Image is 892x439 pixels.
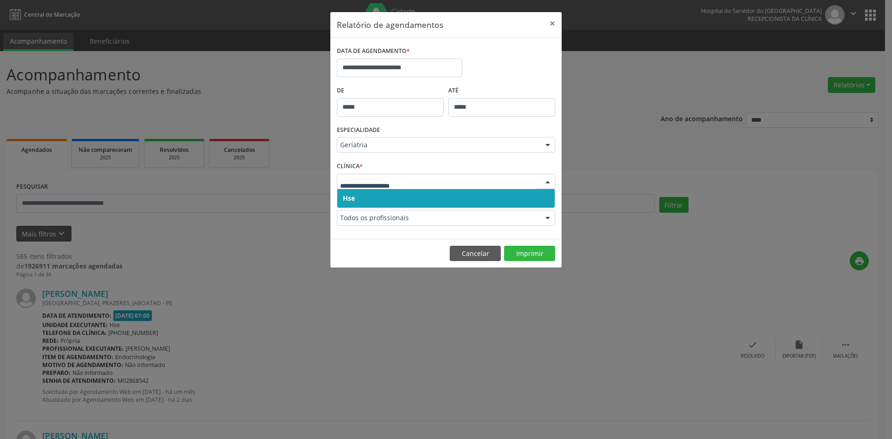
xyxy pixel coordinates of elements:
[504,246,555,262] button: Imprimir
[340,140,536,150] span: Geriatria
[543,12,562,35] button: Close
[448,84,555,98] label: ATÉ
[337,19,443,31] h5: Relatório de agendamentos
[337,44,410,59] label: DATA DE AGENDAMENTO
[337,159,363,174] label: CLÍNICA
[340,213,536,223] span: Todos os profissionais
[337,84,444,98] label: De
[343,194,355,203] span: Hse
[450,246,501,262] button: Cancelar
[337,123,380,138] label: ESPECIALIDADE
